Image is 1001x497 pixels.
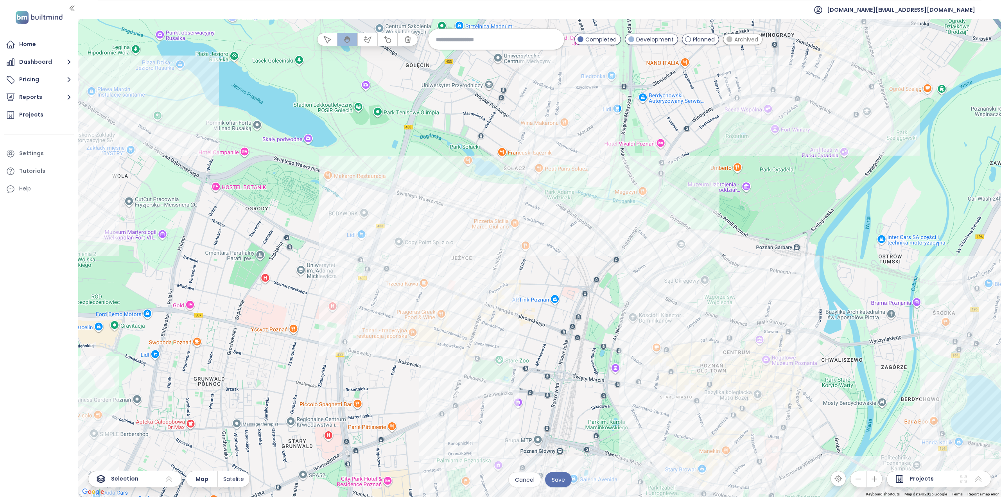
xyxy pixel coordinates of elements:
a: Open this area in Google Maps (opens a new window) [80,487,106,497]
div: Settings [19,149,44,158]
div: Help [19,184,31,194]
span: [DOMAIN_NAME][EMAIL_ADDRESS][DOMAIN_NAME] [827,0,975,19]
span: Selection [111,474,138,484]
button: Cancel [508,472,541,487]
button: Satelite [218,471,249,487]
span: Save [552,475,565,484]
span: Map [196,475,208,483]
span: Satelite [223,475,244,483]
a: Settings [4,146,74,161]
button: Map [186,471,217,487]
div: Projects [19,110,43,120]
button: Pricing [4,72,74,88]
span: Development [636,35,674,44]
img: Google [80,487,106,497]
a: Terms (opens in new tab) [952,492,963,496]
div: Tutorials [19,166,45,176]
div: Home [19,39,36,49]
span: Map data ©2025 Google [904,492,947,496]
button: Keyboard shortcuts [866,492,900,497]
button: Dashboard [4,54,74,70]
div: Help [4,181,74,197]
a: Report a map error [967,492,999,496]
a: Projects [4,107,74,123]
img: logo [13,9,65,25]
button: Reports [4,90,74,105]
span: Planned [693,35,715,44]
span: Archived [734,35,758,44]
span: Completed [585,35,617,44]
span: Cancel [515,475,535,484]
button: Save [545,472,572,487]
span: Projects [910,474,934,484]
a: Tutorials [4,163,74,179]
a: Home [4,37,74,52]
